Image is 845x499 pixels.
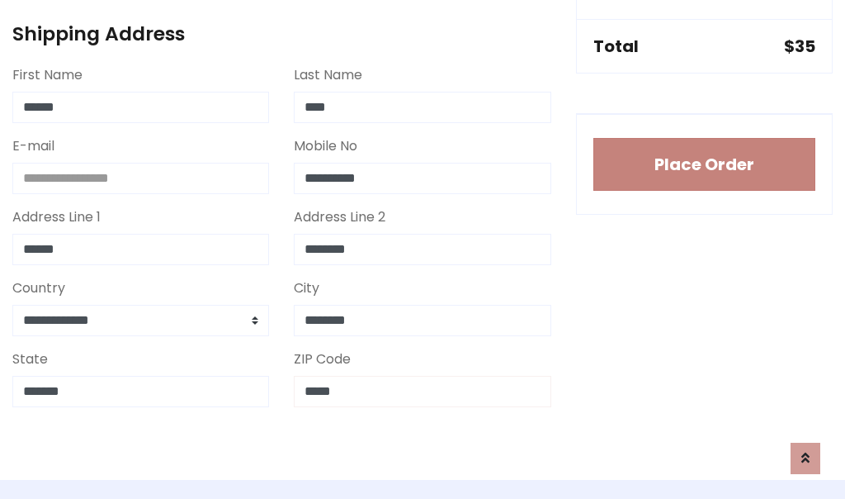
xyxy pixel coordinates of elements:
[12,22,551,45] h4: Shipping Address
[294,136,357,156] label: Mobile No
[12,207,101,227] label: Address Line 1
[593,138,815,191] button: Place Order
[795,35,815,58] span: 35
[12,278,65,298] label: Country
[294,278,319,298] label: City
[784,36,815,56] h5: $
[294,65,362,85] label: Last Name
[12,136,54,156] label: E-mail
[294,207,385,227] label: Address Line 2
[593,36,639,56] h5: Total
[12,349,48,369] label: State
[294,349,351,369] label: ZIP Code
[12,65,83,85] label: First Name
